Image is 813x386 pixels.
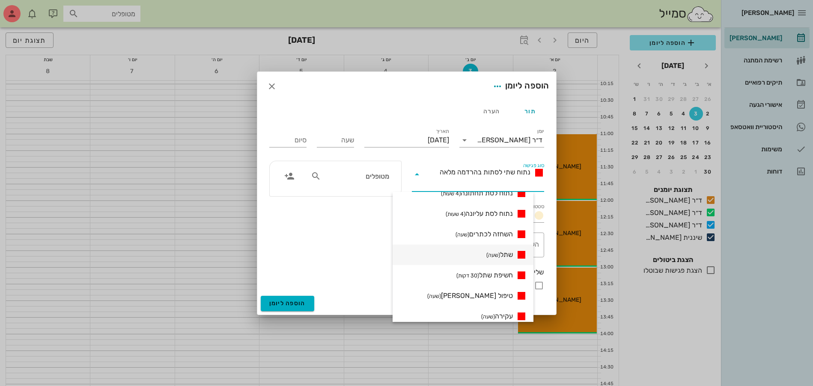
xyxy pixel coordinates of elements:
div: ד״ר [PERSON_NAME] [477,136,542,144]
small: (4 שעות) [446,211,465,217]
small: (30 דקות) [456,272,479,279]
div: תור [511,101,549,121]
div: הערה [472,101,511,121]
label: סטטוס [530,203,544,210]
span: שתל [486,250,513,260]
span: נתוח לסת תחתונה [441,188,513,198]
div: הוספה ליומן [490,79,549,94]
span: נתוח לסת עליונה [446,209,513,219]
label: סוג פגישה [523,162,544,169]
small: (שעה) [486,252,500,258]
span: נתוח שתי לסתות בהרדמה מלאה [440,168,530,176]
small: (שעה) [481,313,495,320]
small: (שעה) [427,293,441,299]
small: (שעה) [456,231,469,238]
span: עקירה [481,311,513,321]
label: תאריך [435,128,449,135]
div: שליחת תורים בוואטסאפ [269,268,544,277]
span: טיפול [PERSON_NAME] [427,291,513,301]
span: הוספה ליומן [269,300,306,307]
button: הוספה ליומן [261,296,314,311]
span: השחזה לכתרים [456,229,513,239]
small: (4 שעות) [441,190,461,197]
div: יומןד״ר [PERSON_NAME] [459,133,544,147]
div: סטטוסתור נקבע [412,209,544,222]
span: חשיפת שתל [456,270,513,280]
label: יומן [537,128,544,135]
